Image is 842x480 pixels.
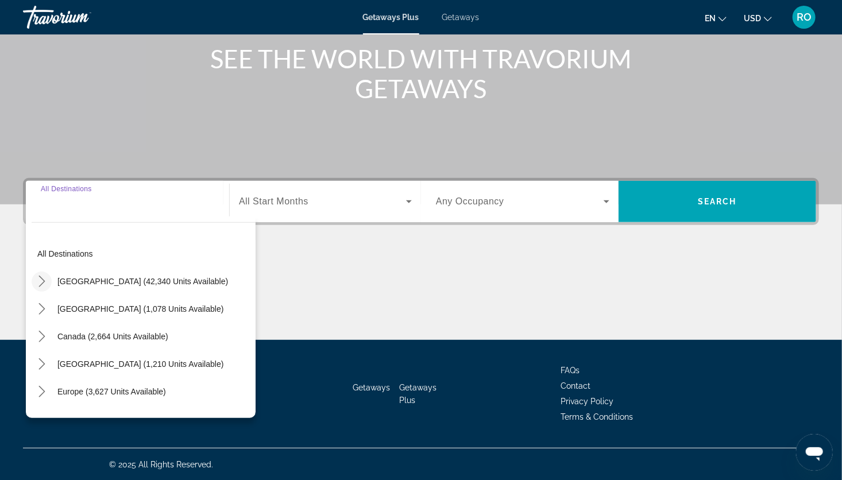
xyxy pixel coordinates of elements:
[26,181,816,222] div: Search widget
[52,326,174,347] button: Select destination: Canada (2,664 units available)
[57,304,223,313] span: [GEOGRAPHIC_DATA] (1,078 units available)
[436,196,504,206] span: Any Occupancy
[239,196,308,206] span: All Start Months
[41,185,92,192] span: All Destinations
[57,332,168,341] span: Canada (2,664 units available)
[52,354,229,374] button: Select destination: Caribbean & Atlantic Islands (1,210 units available)
[353,383,391,392] a: Getaways
[52,381,172,402] button: Select destination: Europe (3,627 units available)
[52,409,171,429] button: Select destination: Australia (235 units available)
[442,13,480,22] a: Getaways
[561,412,633,421] a: Terms & Conditions
[23,2,138,32] a: Travorium
[41,195,214,209] input: Select destination
[705,14,716,23] span: en
[32,354,52,374] button: Toggle Caribbean & Atlantic Islands (1,210 units available) submenu
[744,14,761,23] span: USD
[52,271,234,292] button: Select destination: United States (42,340 units available)
[206,44,636,103] h1: SEE THE WORLD WITH TRAVORIUM GETAWAYS
[705,10,727,26] button: Change language
[32,272,52,292] button: Toggle United States (42,340 units available) submenu
[789,5,819,29] button: User Menu
[561,366,580,375] a: FAQs
[400,383,437,405] a: Getaways Plus
[619,181,816,222] button: Search
[109,460,213,469] span: © 2025 All Rights Reserved.
[57,387,166,396] span: Europe (3,627 units available)
[32,327,52,347] button: Toggle Canada (2,664 units available) submenu
[561,397,613,406] a: Privacy Policy
[32,299,52,319] button: Toggle Mexico (1,078 units available) submenu
[698,197,737,206] span: Search
[57,277,228,286] span: [GEOGRAPHIC_DATA] (42,340 units available)
[561,381,590,390] a: Contact
[744,10,772,26] button: Change currency
[363,13,419,22] a: Getaways Plus
[32,243,256,264] button: Select destination: All destinations
[32,382,52,402] button: Toggle Europe (3,627 units available) submenu
[26,216,256,418] div: Destination options
[32,409,52,429] button: Toggle Australia (235 units available) submenu
[37,249,93,258] span: All destinations
[52,299,229,319] button: Select destination: Mexico (1,078 units available)
[796,434,833,471] iframe: Button to launch messaging window
[797,11,812,23] span: RO
[57,359,223,369] span: [GEOGRAPHIC_DATA] (1,210 units available)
